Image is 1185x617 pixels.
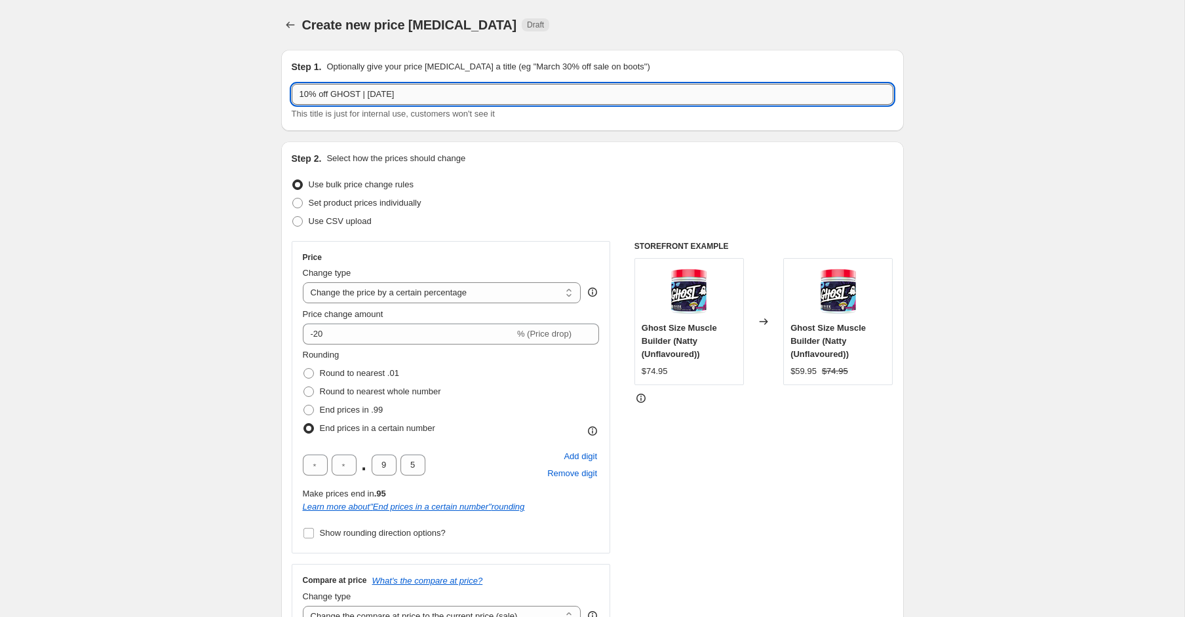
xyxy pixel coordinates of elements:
h2: Step 1. [292,60,322,73]
span: Use CSV upload [309,216,372,226]
input: ﹡ [400,455,425,476]
button: Add placeholder [562,448,599,465]
h3: Compare at price [303,575,367,586]
span: Remove digit [547,467,597,480]
button: What's the compare at price? [372,576,483,586]
span: Change type [303,591,351,601]
span: Ghost Size Muscle Builder (Natty (Unflavoured)) [790,323,866,359]
i: Learn more about " End prices in a certain number " rounding [303,502,525,512]
div: help [586,286,599,299]
span: This title is just for internal use, customers won't see it [292,109,495,119]
div: $59.95 [790,365,817,378]
input: ﹡ [303,455,328,476]
span: End prices in .99 [320,405,383,415]
span: . [360,455,368,476]
h2: Step 2. [292,152,322,165]
input: ﹡ [332,455,357,476]
span: Create new price [MEDICAL_DATA] [302,18,517,32]
span: Ghost Size Muscle Builder (Natty (Unflavoured)) [642,323,717,359]
button: Remove placeholder [545,465,599,482]
span: Make prices end in [303,489,386,498]
b: .95 [374,489,386,498]
span: % (Price drop) [517,329,572,339]
a: Learn more about"End prices in a certain number"rounding [303,502,525,512]
span: Change type [303,268,351,278]
span: End prices in a certain number [320,423,435,433]
p: Optionally give your price [MEDICAL_DATA] a title (eg "March 30% off sale on boots") [326,60,650,73]
strike: $74.95 [822,365,848,378]
button: Price change jobs [281,16,300,34]
span: Draft [527,20,544,30]
img: Ghost_SizeV3_30Serve_WARHEADS-Sour-Watermelon_Front_80x.webp [663,265,715,318]
span: Show rounding direction options? [320,528,446,538]
div: $74.95 [642,365,668,378]
span: Use bulk price change rules [309,179,414,189]
input: -15 [303,324,515,345]
span: Rounding [303,350,340,360]
h3: Price [303,252,322,263]
span: Round to nearest .01 [320,368,399,378]
p: Select how the prices should change [326,152,465,165]
img: Ghost_SizeV3_30Serve_WARHEADS-Sour-Watermelon_Front_80x.webp [812,265,864,318]
span: Round to nearest whole number [320,386,441,396]
input: ﹡ [372,455,397,476]
span: Add digit [564,450,597,463]
h6: STOREFRONT EXAMPLE [634,241,893,252]
span: Price change amount [303,309,383,319]
input: 30% off holiday sale [292,84,893,105]
span: Set product prices individually [309,198,421,208]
